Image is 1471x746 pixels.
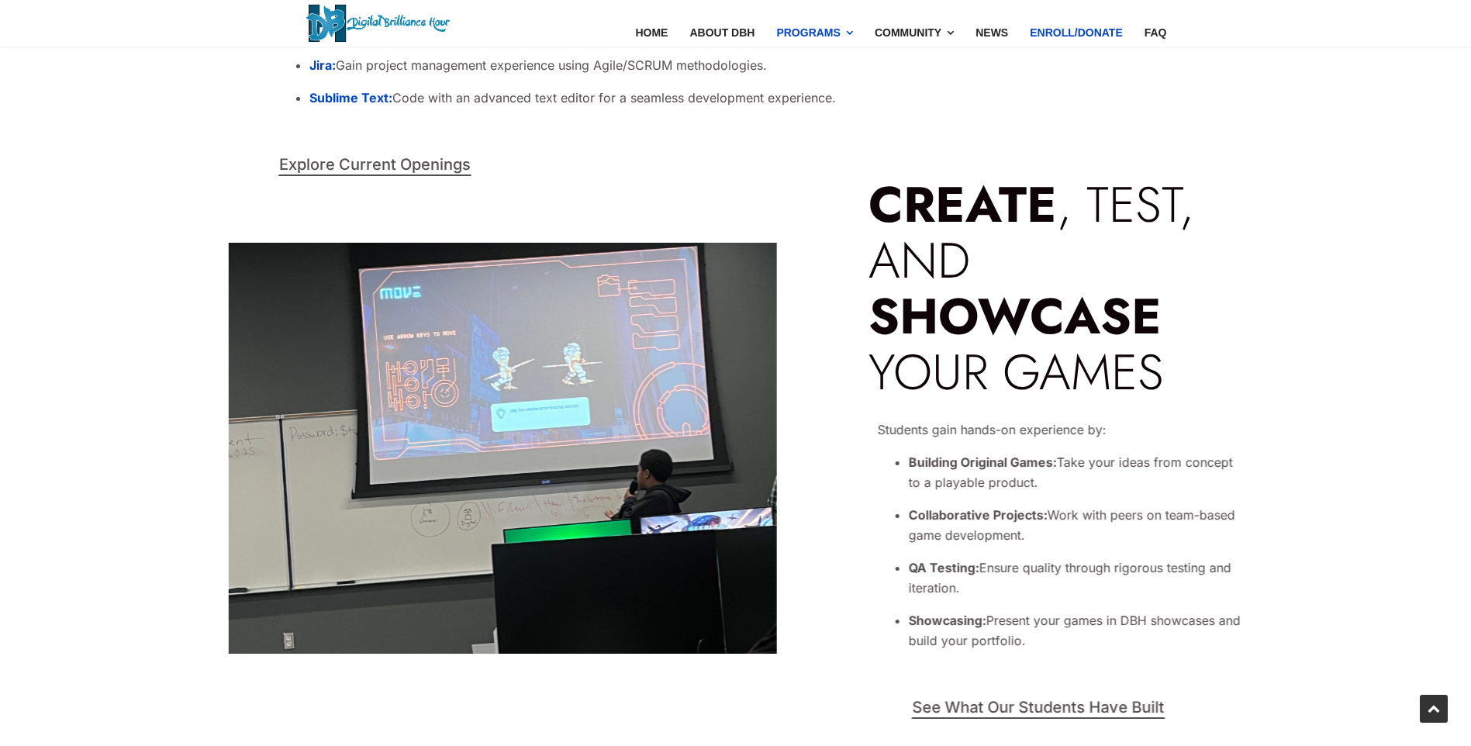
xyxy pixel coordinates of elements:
a: Jira: [309,57,336,73]
p: Code with an advanced text editor for a seamless development experience. [309,88,1193,108]
p: Gain project management experience using Agile/SCRUM methodologies. [309,55,1193,75]
a: Sublime Text: [309,90,392,105]
strong: SHOWCASE [868,288,1162,344]
img: Image [228,243,776,654]
iframe: Chat Widget [1192,566,1471,746]
strong: Collaborative Projects: [909,507,1048,523]
strong: QA Testing: [909,560,979,575]
strong: CREATE [868,177,1057,233]
a: Explore Current Openings [278,154,471,176]
img: Digital Brilliance Hour [306,5,450,42]
p: Take your ideas from concept to a playable product. [909,452,1245,492]
p: Work with peers on team-based game development. [909,505,1245,545]
p: Ensure quality through rigorous testing and iteration. [909,558,1245,598]
strong: Showcasing: [909,613,986,628]
p: Students gain hands-on experience by: [878,420,1245,440]
p: Present your games in DBH showcases and build your portfolio. [909,610,1245,651]
a: See What Our Students Have Built [912,697,1165,719]
strong: Building Original Games: [909,454,1057,470]
h4: , TEST, AND YOUR GAMES [868,177,1235,400]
